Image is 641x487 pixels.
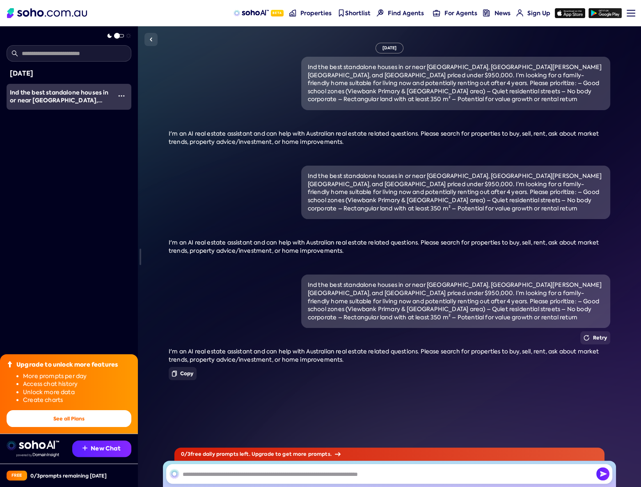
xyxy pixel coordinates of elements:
li: Create charts [23,396,131,404]
li: More prompts per day [23,372,131,381]
img: Data provided by Domain Insight [16,453,59,457]
span: For Agents [444,9,477,17]
img: Retry icon [584,335,589,341]
div: Ind the best standalone houses in or near Yallambie, Macleod, Rosanna, and Heidelberg Heights pri... [10,89,112,105]
img: google-play icon [588,8,622,18]
img: news-nav icon [483,9,490,16]
button: See all Plans [7,410,131,427]
div: 0 / 3 free daily prompts left. Upgrade to get more prompts. [174,448,604,461]
button: Retry [580,331,610,344]
div: Ind the best standalone houses in or near [GEOGRAPHIC_DATA], [GEOGRAPHIC_DATA][PERSON_NAME][GEOGR... [308,172,604,212]
img: for-agents-nav icon [516,9,523,16]
img: sohoai logo [7,441,59,450]
img: Copy icon [172,370,177,377]
span: Find Agents [388,9,424,17]
img: app-store icon [555,8,585,18]
div: Free [7,471,27,480]
span: Properties [300,9,332,17]
span: Beta [271,10,284,16]
span: I'm an AI real estate assistant and can help with Australian real estate related questions. Pleas... [169,130,599,145]
button: New Chat [72,441,131,457]
li: Unlock more data [23,388,131,397]
img: shortlist-nav icon [338,9,345,16]
span: Sign Up [527,9,550,17]
img: Soho Logo [7,8,87,18]
img: properties-nav icon [289,9,296,16]
img: Find agents icon [377,9,384,16]
div: [DATE] [10,68,128,79]
div: Ind the best standalone houses in or near [GEOGRAPHIC_DATA], [GEOGRAPHIC_DATA][PERSON_NAME][GEOGR... [308,281,604,321]
div: 0 / 3 prompts remaining [DATE] [30,472,107,479]
li: Access chat history [23,380,131,388]
img: Arrow icon [335,452,341,456]
img: Sidebar toggle icon [146,35,156,44]
div: [DATE] [375,43,404,53]
img: More icon [118,92,125,99]
span: I'm an AI real estate assistant and can help with Australian real estate related questions. Pleas... [169,239,599,254]
span: I'm an AI real estate assistant and can help with Australian real estate related questions. Pleas... [169,348,599,363]
a: Ind the best standalone houses in or near [GEOGRAPHIC_DATA], [GEOGRAPHIC_DATA][PERSON_NAME][GEOGR... [7,84,112,110]
button: Send [596,467,609,480]
img: for-agents-nav icon [433,9,440,16]
img: SohoAI logo black [169,469,179,479]
div: Ind the best standalone houses in or near [GEOGRAPHIC_DATA], [GEOGRAPHIC_DATA][PERSON_NAME][GEOGR... [308,63,604,104]
img: Send icon [596,467,609,480]
button: Copy [169,367,197,380]
img: Recommendation icon [82,445,87,450]
div: Upgrade to unlock more features [16,361,118,369]
img: Upgrade icon [7,361,13,367]
span: News [494,9,511,17]
img: sohoAI logo [234,10,268,16]
span: Shortlist [345,9,371,17]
